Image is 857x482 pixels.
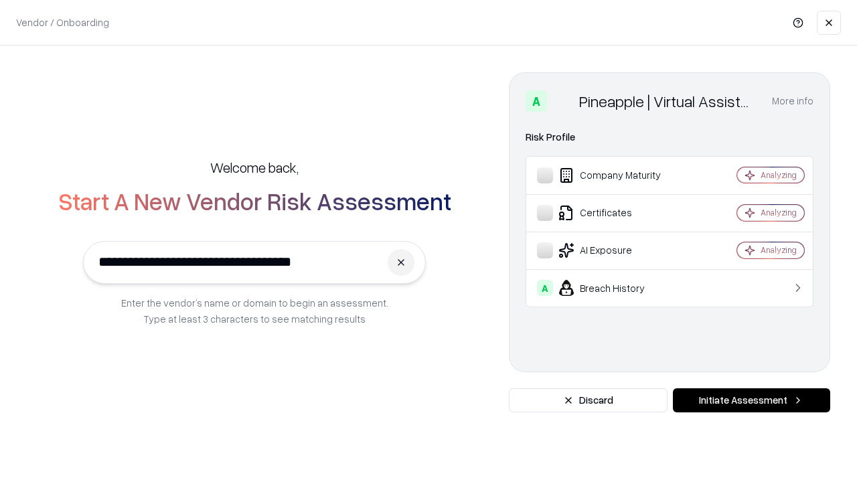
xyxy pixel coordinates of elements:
[16,15,109,29] p: Vendor / Onboarding
[509,388,668,412] button: Discard
[761,207,797,218] div: Analyzing
[673,388,830,412] button: Initiate Assessment
[537,205,697,221] div: Certificates
[526,90,547,112] div: A
[772,89,813,113] button: More info
[537,280,553,296] div: A
[526,129,813,145] div: Risk Profile
[552,90,574,112] img: Pineapple | Virtual Assistant Agency
[537,242,697,258] div: AI Exposure
[537,280,697,296] div: Breach History
[210,158,299,177] h5: Welcome back,
[761,244,797,256] div: Analyzing
[58,187,451,214] h2: Start A New Vendor Risk Assessment
[579,90,756,112] div: Pineapple | Virtual Assistant Agency
[121,295,388,327] p: Enter the vendor’s name or domain to begin an assessment. Type at least 3 characters to see match...
[761,169,797,181] div: Analyzing
[537,167,697,183] div: Company Maturity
